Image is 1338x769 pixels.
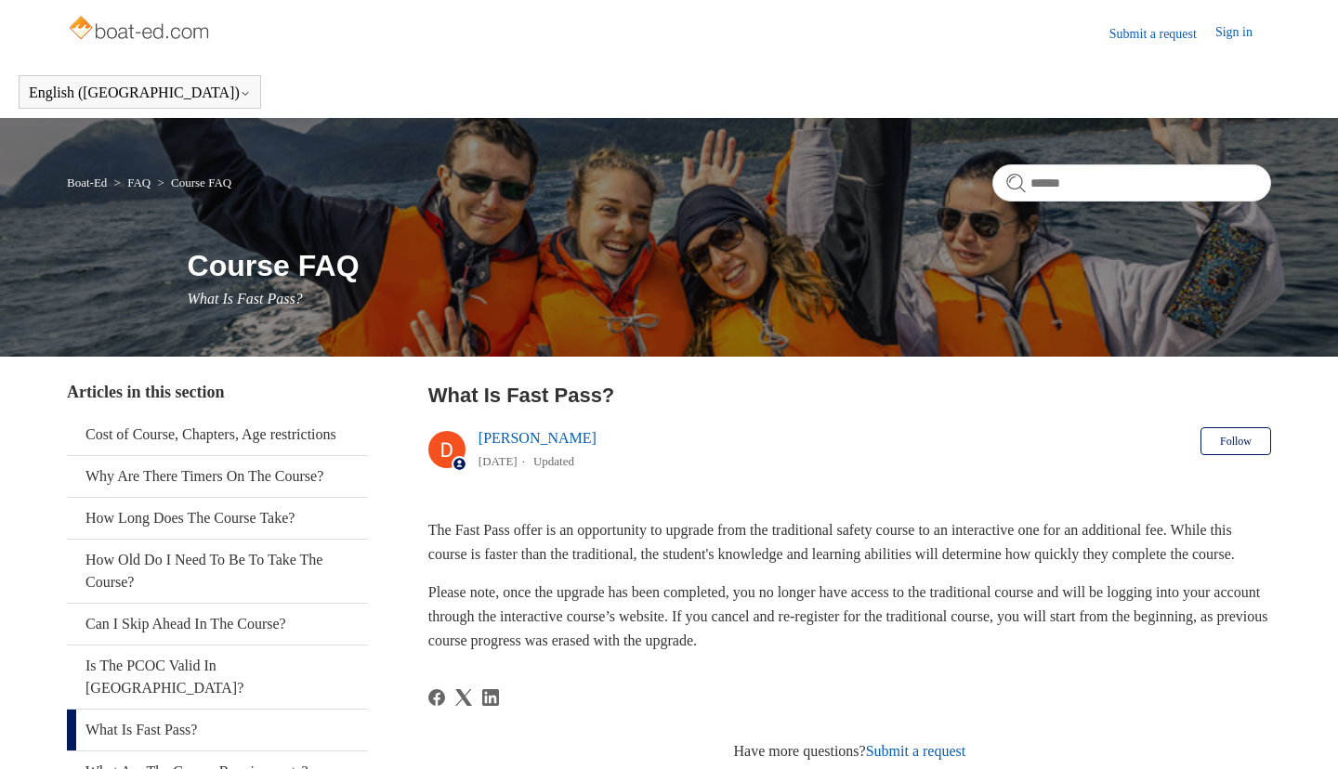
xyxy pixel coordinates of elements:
a: Course FAQ [171,176,231,189]
a: How Long Does The Course Take? [67,498,368,539]
a: [PERSON_NAME] [479,430,597,446]
a: Submit a request [1109,24,1215,44]
a: Cost of Course, Chapters, Age restrictions [67,414,368,455]
a: X Corp [455,689,472,706]
a: FAQ [127,176,151,189]
img: Boat-Ed Help Center home page [67,11,215,48]
h2: What Is Fast Pass? [428,380,1271,411]
a: Submit a request [866,743,966,759]
a: Why Are There Timers On The Course? [67,456,368,497]
a: How Old Do I Need To Be To Take The Course? [67,540,368,603]
input: Search [992,164,1271,202]
svg: Share this page on LinkedIn [482,689,499,706]
button: English ([GEOGRAPHIC_DATA]) [29,85,251,101]
li: FAQ [111,176,154,189]
svg: Share this page on X Corp [455,689,472,706]
div: Chat Support [1218,707,1325,755]
a: Sign in [1215,22,1271,45]
li: Boat-Ed [67,176,111,189]
a: Is The PCOC Valid In [GEOGRAPHIC_DATA]? [67,645,368,709]
button: Follow Article [1200,427,1271,455]
h1: Course FAQ [188,243,1271,288]
a: Facebook [428,689,445,706]
span: What Is Fast Pass? [188,291,303,306]
span: The Fast Pass offer is an opportunity to upgrade from the traditional safety course to an interac... [428,522,1235,562]
span: Articles in this section [67,383,224,401]
time: 03/21/2024, 11:25 [479,454,518,468]
svg: Share this page on Facebook [428,689,445,706]
div: Have more questions? [428,740,1271,762]
a: What Is Fast Pass? [67,710,368,750]
a: LinkedIn [482,689,499,706]
li: Updated [533,454,574,468]
a: Boat-Ed [67,176,107,189]
span: Please note, once the upgrade has been completed, you no longer have access to the traditional co... [428,584,1268,647]
a: Can I Skip Ahead In The Course? [67,604,368,645]
li: Course FAQ [153,176,231,189]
